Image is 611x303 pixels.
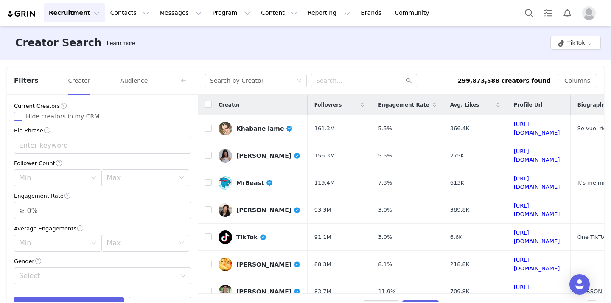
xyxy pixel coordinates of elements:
[514,284,560,299] a: [URL][DOMAIN_NAME]
[582,6,596,20] img: placeholder-profile.jpg
[154,3,207,22] button: Messages
[539,3,558,22] a: Tasks
[219,149,232,163] img: v2
[219,122,232,135] img: v2
[450,233,462,241] span: 6.6K
[236,125,293,132] div: Khabane lame
[520,3,538,22] button: Search
[219,258,301,271] a: [PERSON_NAME]
[107,174,174,182] div: Max
[297,78,302,84] i: icon: down
[219,203,301,217] a: [PERSON_NAME]
[22,113,103,120] span: Hide creators in my CRM
[314,151,335,160] span: 156.3M
[105,3,154,22] button: Contacts
[179,175,184,181] i: icon: down
[378,101,429,109] span: Engagement Rate
[14,76,39,86] span: Filters
[219,176,232,190] img: v2
[181,273,186,279] i: icon: down
[14,224,191,233] div: Average Engagements
[91,175,96,181] i: icon: down
[14,257,191,266] div: Gender
[558,74,597,87] button: Columns
[577,101,607,109] span: Biography
[378,233,392,241] span: 3.0%
[219,122,301,135] a: Khabane lame
[314,101,342,109] span: Followers
[314,233,331,241] span: 91.1M
[450,101,479,109] span: Avg. Likes
[219,285,232,298] img: v2
[219,149,301,163] a: [PERSON_NAME]
[577,6,604,20] button: Profile
[450,124,470,133] span: 366.4K
[314,206,331,214] span: 93.3M
[356,3,389,22] a: Brands
[514,257,560,272] a: [URL][DOMAIN_NAME]
[450,179,464,187] span: 613K
[91,241,96,247] i: icon: down
[450,260,470,269] span: 218.8K
[514,148,560,163] a: [URL][DOMAIN_NAME]
[450,151,464,160] span: 275K
[314,287,331,296] span: 83.7M
[378,179,392,187] span: 7.3%
[19,239,87,247] div: Min
[314,124,335,133] span: 161.3M
[450,287,470,296] span: 709.8K
[236,261,301,268] div: [PERSON_NAME]
[236,234,267,241] div: TikTok
[14,289,191,298] div: Age
[311,74,417,87] input: Search...
[19,272,177,280] div: Select
[105,39,137,48] div: Tooltip anchor
[219,230,232,244] img: v2
[44,3,105,22] button: Recruitment
[406,78,412,84] i: icon: search
[550,36,601,50] button: TikTok
[210,74,263,87] div: Search by Creator
[236,288,301,295] div: [PERSON_NAME]
[256,3,302,22] button: Content
[219,176,301,190] a: MrBeast
[236,180,273,186] div: MrBeast
[219,101,240,109] span: Creator
[303,3,355,22] button: Reporting
[514,121,560,136] a: [URL][DOMAIN_NAME]
[236,207,301,213] div: [PERSON_NAME]
[378,151,392,160] span: 5.5%
[390,3,438,22] a: Community
[450,206,470,214] span: 389.8K
[314,179,335,187] span: 119.4M
[514,230,560,244] a: [URL][DOMAIN_NAME]
[120,74,148,87] button: Audience
[107,239,174,247] div: Max
[458,76,551,85] div: 299,873,588 creators found
[7,10,36,18] img: grin logo
[14,202,191,219] input: Engagement Rate
[14,191,191,200] div: Engagement Rate
[236,152,301,159] div: [PERSON_NAME]
[219,230,301,244] a: TikTok
[15,35,101,50] h3: Creator Search
[219,285,301,298] a: [PERSON_NAME]
[14,101,191,110] div: Current Creators
[179,241,184,247] i: icon: down
[514,101,543,109] span: Profile Url
[67,74,90,87] button: Creator
[314,260,331,269] span: 88.3M
[378,206,392,214] span: 3.0%
[14,126,191,135] div: Bio Phrase
[514,175,560,190] a: [URL][DOMAIN_NAME]
[558,3,577,22] button: Notifications
[14,137,191,154] input: Enter keyword
[378,287,395,296] span: 11.9%
[378,260,392,269] span: 8.1%
[219,203,232,217] img: v2
[207,3,255,22] button: Program
[219,258,232,271] img: v2
[378,124,392,133] span: 5.5%
[14,159,191,168] div: Follower Count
